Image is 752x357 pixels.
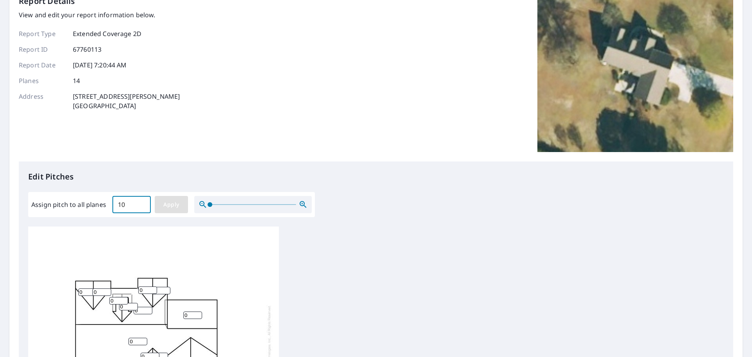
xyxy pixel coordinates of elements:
p: [STREET_ADDRESS][PERSON_NAME] [GEOGRAPHIC_DATA] [73,92,180,111]
p: Address [19,92,66,111]
span: Apply [161,200,182,210]
p: Report ID [19,45,66,54]
p: Planes [19,76,66,85]
label: Assign pitch to all planes [31,200,106,209]
p: Edit Pitches [28,171,724,183]
p: Report Type [19,29,66,38]
input: 00.0 [112,194,151,216]
button: Apply [155,196,188,213]
p: [DATE] 7:20:44 AM [73,60,127,70]
p: Extended Coverage 2D [73,29,141,38]
p: View and edit your report information below. [19,10,180,20]
p: 14 [73,76,80,85]
p: Report Date [19,60,66,70]
p: 67760113 [73,45,101,54]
